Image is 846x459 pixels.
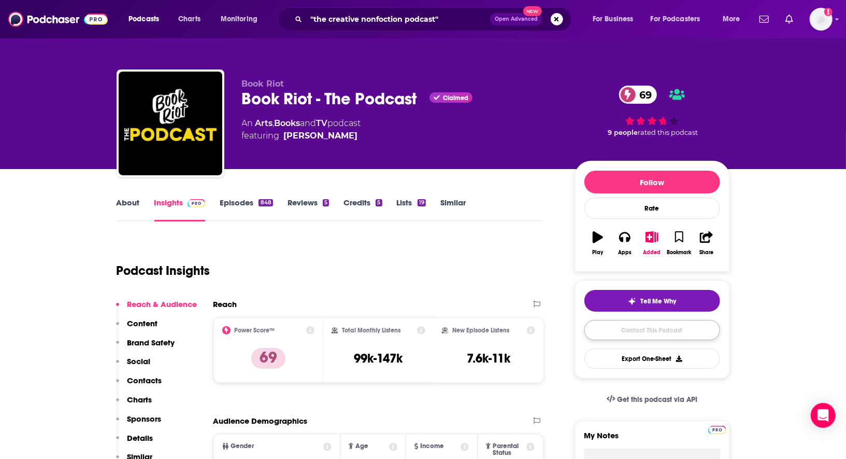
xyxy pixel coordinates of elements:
h2: Total Monthly Listens [342,327,400,334]
span: and [300,118,317,128]
p: Contacts [127,375,162,385]
h2: Audience Demographics [213,416,308,426]
h2: New Episode Listens [452,327,509,334]
button: open menu [715,11,753,27]
div: 5 [376,199,382,206]
label: My Notes [584,430,720,449]
div: An podcast [242,117,361,142]
div: 19 [418,199,426,206]
h3: 7.6k-11k [467,351,510,366]
img: Podchaser - Follow, Share and Rate Podcasts [8,9,108,29]
span: 9 people [608,129,638,136]
a: Reviews5 [288,198,329,221]
span: rated this podcast [638,129,698,136]
img: Book Riot - The Podcast [119,72,222,175]
button: Open AdvancedNew [490,13,542,25]
button: tell me why sparkleTell Me Why [584,290,720,312]
span: Gender [231,443,254,450]
button: Reach & Audience [116,299,197,318]
a: TV [317,118,328,128]
a: 69 [619,86,657,104]
span: 69 [629,86,657,104]
p: Social [127,356,151,366]
span: Income [421,443,444,450]
a: Similar [440,198,466,221]
div: Rate [584,198,720,219]
span: Open Advanced [495,17,538,22]
a: Credits5 [343,198,382,221]
img: User Profile [810,8,833,31]
span: More [723,12,740,26]
a: About [117,198,140,221]
div: 5 [323,199,329,206]
img: Podchaser Pro [708,426,726,434]
span: Podcasts [128,12,159,26]
h2: Reach [213,299,237,309]
img: tell me why sparkle [628,297,636,305]
span: Monitoring [221,12,257,26]
button: Play [584,225,611,262]
a: Books [275,118,300,128]
div: Share [699,249,713,256]
p: Brand Safety [127,338,175,347]
a: Arts [255,118,273,128]
button: Brand Safety [116,338,175,357]
button: Bookmark [666,225,693,262]
a: Show notifications dropdown [781,10,797,28]
a: Rebecca Schinsky [284,130,358,142]
span: For Business [593,12,634,26]
button: Added [638,225,665,262]
p: Details [127,433,153,443]
button: open menu [644,11,715,27]
p: Content [127,318,158,328]
button: Contacts [116,375,162,395]
h3: 99k-147k [354,351,403,366]
button: open menu [121,11,173,27]
input: Search podcasts, credits, & more... [306,11,490,27]
img: Podchaser Pro [188,199,206,207]
span: , [273,118,275,128]
span: Get this podcast via API [617,395,697,404]
span: For Podcasters [651,12,700,26]
a: Pro website [708,424,726,434]
h1: Podcast Insights [117,263,210,279]
button: Show profile menu [810,8,833,31]
a: Contact This Podcast [584,320,720,340]
button: Share [693,225,720,262]
span: Logged in as BogaardsPR [810,8,833,31]
svg: Add a profile image [824,8,833,16]
button: Export One-Sheet [584,349,720,369]
button: Follow [584,171,720,193]
span: Age [355,443,368,450]
span: Tell Me Why [640,297,676,305]
div: Play [592,249,603,256]
a: Show notifications dropdown [755,10,773,28]
a: Episodes848 [220,198,273,221]
div: 848 [259,199,273,206]
button: open menu [213,11,271,27]
div: Search podcasts, credits, & more... [288,7,582,31]
p: Charts [127,395,152,405]
span: Book Riot [242,79,284,89]
a: InsightsPodchaser Pro [154,198,206,221]
span: Claimed [443,95,468,101]
button: Content [116,318,158,338]
a: Charts [171,11,207,27]
a: Lists19 [397,198,426,221]
h2: Power Score™ [235,327,275,334]
div: Open Intercom Messenger [811,403,836,428]
div: Bookmark [667,249,691,256]
button: Social [116,356,151,375]
p: Reach & Audience [127,299,197,309]
div: Apps [618,249,632,256]
p: Sponsors [127,414,162,424]
a: Get this podcast via API [598,387,706,412]
div: 69 9 peoplerated this podcast [575,79,730,143]
button: Details [116,433,153,452]
div: Added [643,249,661,256]
span: Parental Status [493,443,525,456]
button: Apps [611,225,638,262]
button: open menu [585,11,647,27]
